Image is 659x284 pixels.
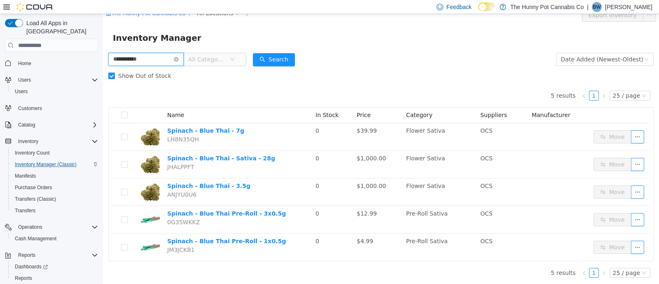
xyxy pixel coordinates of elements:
a: Inventory Count [12,148,53,158]
button: Operations [2,221,101,233]
p: | [587,2,589,12]
a: Manifests [12,171,39,181]
button: Catalog [2,119,101,131]
a: Spinach - Blue Thai - Sativa - 28g [64,141,172,148]
td: Flower Sativa [300,164,374,192]
i: icon: close-circle [71,43,76,48]
button: Inventory [2,136,101,147]
button: Catalog [15,120,38,130]
div: 25 / page [510,77,537,86]
img: Spinach - Blue Thai - Sativa - 28g hero shot [37,140,58,161]
span: 0G35WKKZ [64,205,97,211]
span: Users [15,75,98,85]
button: Manifests [8,170,101,182]
button: Inventory Manager (Classic) [8,159,101,170]
button: Reports [15,250,39,260]
button: Cash Management [8,233,101,244]
i: icon: down [127,43,132,49]
img: Cova [16,3,54,11]
button: Transfers (Classic) [8,193,101,205]
td: Pre-Roll Sativa [300,220,374,247]
span: Transfers [12,206,98,216]
span: 0 [213,196,216,203]
span: Cash Management [15,235,56,242]
span: $39.99 [254,113,274,120]
button: icon: swapMove [491,171,528,185]
button: Customers [2,102,101,114]
i: icon: right [498,257,503,262]
img: Spinach - Blue Thai - 3.5g hero shot [37,168,58,188]
span: Feedback [446,3,472,11]
span: $12.99 [254,196,274,203]
li: Next Page [496,254,506,264]
span: OCS [377,113,390,120]
li: 1 [486,77,496,87]
i: icon: down [539,79,544,85]
td: Flower Sativa [300,109,374,137]
a: Customers [15,103,45,113]
span: Inventory Count [12,148,98,158]
button: icon: searchSearch [150,39,192,52]
a: Transfers (Classic) [12,194,59,204]
span: Suppliers [377,98,404,104]
span: Purchase Orders [12,183,98,192]
div: 25 / page [510,254,537,263]
span: Inventory [15,136,98,146]
span: Reports [15,275,32,282]
button: icon: swapMove [491,116,528,129]
span: 0 [213,141,216,148]
span: Transfers [15,207,35,214]
span: Price [254,98,268,104]
span: Dashboards [15,263,48,270]
span: Users [18,77,31,83]
li: Next Page [496,77,506,87]
span: Inventory Count [15,150,50,156]
span: Catalog [15,120,98,130]
span: Home [18,60,31,67]
a: Inventory Manager (Classic) [12,160,80,169]
a: Cash Management [12,234,60,244]
button: Users [15,75,34,85]
a: 1 [486,254,495,263]
button: icon: ellipsis [528,171,541,185]
span: All Categories [85,41,123,49]
span: Manifests [15,173,36,179]
span: Catalog [18,122,35,128]
i: icon: down [541,43,546,49]
span: 0 [213,224,216,230]
button: Inventory [15,136,42,146]
li: Previous Page [476,254,486,264]
li: 1 [486,254,496,264]
a: Spinach - Blue Thai Pre-Roll - 3x0.5g [64,196,183,203]
a: Reports [12,273,35,283]
span: Home [15,58,98,68]
button: Users [2,74,101,86]
button: icon: ellipsis [528,116,541,129]
span: Reports [15,250,98,260]
span: Manufacturer [429,98,467,104]
span: Purchase Orders [15,184,52,191]
span: $4.99 [254,224,270,230]
button: Home [2,57,101,69]
i: icon: left [479,257,484,262]
a: Users [12,87,31,96]
span: Inventory [18,138,38,145]
a: Dashboards [12,262,51,272]
button: Reports [8,272,101,284]
button: icon: swapMove [491,227,528,240]
span: Customers [15,103,98,113]
img: Spinach - Blue Thai Pre-Roll - 3x0.5g hero shot [37,195,58,216]
p: The Hunny Pot Cannabis Co [510,2,584,12]
span: OCS [377,141,390,148]
button: Purchase Orders [8,182,101,193]
span: ANJYU0U6 [64,177,93,184]
img: Spinach - Blue Thai Pre-Roll - 1x0.5g hero shot [37,223,58,244]
span: Operations [18,224,42,230]
a: Purchase Orders [12,183,56,192]
a: Spinach - Blue Thai - 3.5g [64,169,147,175]
span: Load All Apps in [GEOGRAPHIC_DATA] [23,19,98,35]
span: Show Out of Stock [12,59,72,65]
a: Home [15,59,35,68]
input: Dark Mode [478,2,495,11]
button: icon: swapMove [491,199,528,212]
